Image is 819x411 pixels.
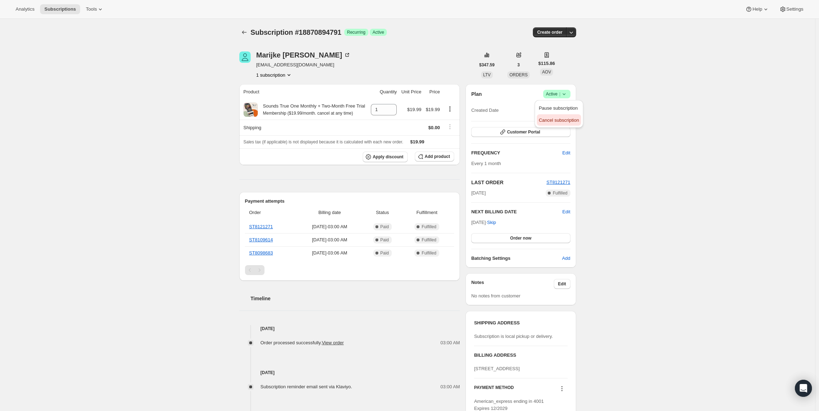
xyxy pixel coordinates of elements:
span: Settings [786,6,803,12]
h6: Batching Settings [471,255,562,262]
h2: FREQUENCY [471,149,562,157]
th: Order [245,205,296,220]
span: Paid [380,237,389,243]
span: Create order [537,29,562,35]
th: Shipping [239,120,369,135]
span: ORDERS [509,72,528,77]
div: Marijke [PERSON_NAME] [256,51,351,59]
button: Shipping actions [444,123,456,131]
span: Subscription #18870894791 [251,28,341,36]
button: Create order [533,27,567,37]
span: Edit [558,281,566,287]
span: Help [752,6,762,12]
span: Paid [380,224,389,230]
span: [DATE] [471,190,486,197]
nav: Pagination [245,265,455,275]
span: Order processed successfully. [261,340,344,345]
span: Fulfilled [553,190,567,196]
span: [DATE] · 03:06 AM [298,250,361,257]
span: Add product [425,154,450,159]
span: Fulfilled [422,224,436,230]
span: $19.99 [410,139,424,144]
span: Status [365,209,400,216]
button: Analytics [11,4,39,14]
button: Subscriptions [40,4,80,14]
div: Open Intercom Messenger [795,380,812,397]
button: Cancel subscription [537,114,581,126]
button: Settings [775,4,808,14]
button: Edit [562,208,570,215]
th: Price [423,84,442,100]
span: American_express ending in 4001 Expires 12/2029 [474,399,544,411]
a: ST8098683 [249,250,273,256]
span: $19.99 [407,107,422,112]
span: Fulfilled [422,250,436,256]
button: 3 [513,60,524,70]
span: Cancel subscription [539,117,579,123]
span: Tools [86,6,97,12]
span: | [559,91,560,97]
button: Product actions [444,105,456,113]
span: [DATE] · 03:00 AM [298,223,361,230]
button: Add product [415,152,454,161]
h3: SHIPPING ADDRESS [474,319,567,327]
button: Tools [82,4,108,14]
button: Customer Portal [471,127,570,137]
span: Active [546,91,568,98]
span: Edit [562,149,570,157]
span: [EMAIL_ADDRESS][DOMAIN_NAME] [256,61,351,68]
a: ST8109614 [249,237,273,242]
h3: Notes [471,279,554,289]
button: ST8121271 [546,179,570,186]
h4: [DATE] [239,325,460,332]
button: $347.59 [475,60,499,70]
button: Add [558,253,574,264]
span: $19.99 [426,107,440,112]
span: Paid [380,250,389,256]
span: LTV [483,72,491,77]
span: Subscriptions [44,6,76,12]
button: Apply discount [363,152,408,162]
span: Subscription is local pickup or delivery. [474,334,553,339]
span: Subscription reminder email sent via Klaviyo. [261,384,352,389]
span: $115.86 [538,60,555,67]
span: 03:00 AM [440,383,460,390]
span: Marijke Bon Curtis [239,51,251,63]
span: Apply discount [373,154,403,160]
span: Every 1 month [471,161,501,166]
button: Pause subscription [537,102,581,114]
span: Created Date [471,107,498,114]
span: Active [373,29,384,35]
div: Sounds True One Monthly + Two-Month Free Trial [258,103,365,117]
button: Help [741,4,773,14]
span: 03:00 AM [440,339,460,346]
th: Product [239,84,369,100]
span: [DATE] · [471,220,496,225]
span: Pause subscription [539,105,578,111]
a: View order [322,340,344,345]
span: Analytics [16,6,34,12]
button: Product actions [256,71,292,78]
button: Order now [471,233,570,243]
h2: NEXT BILLING DATE [471,208,562,215]
span: $347.59 [479,62,495,68]
span: Add [562,255,570,262]
span: [STREET_ADDRESS] [474,366,520,371]
span: Order now [510,235,531,241]
button: Edit [558,147,574,159]
h2: Payment attempts [245,198,455,205]
a: ST8121271 [546,180,570,185]
span: Skip [487,219,496,226]
span: Billing date [298,209,361,216]
span: AOV [542,70,551,75]
button: Edit [554,279,570,289]
span: Sales tax (if applicable) is not displayed because it is calculated with each new order. [244,139,403,144]
span: Recurring [347,29,366,35]
h2: Plan [471,91,482,98]
h2: LAST ORDER [471,179,546,186]
span: 3 [517,62,520,68]
span: Customer Portal [507,129,540,135]
small: Membership ($19.99/month. cancel at any time) [263,111,353,116]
